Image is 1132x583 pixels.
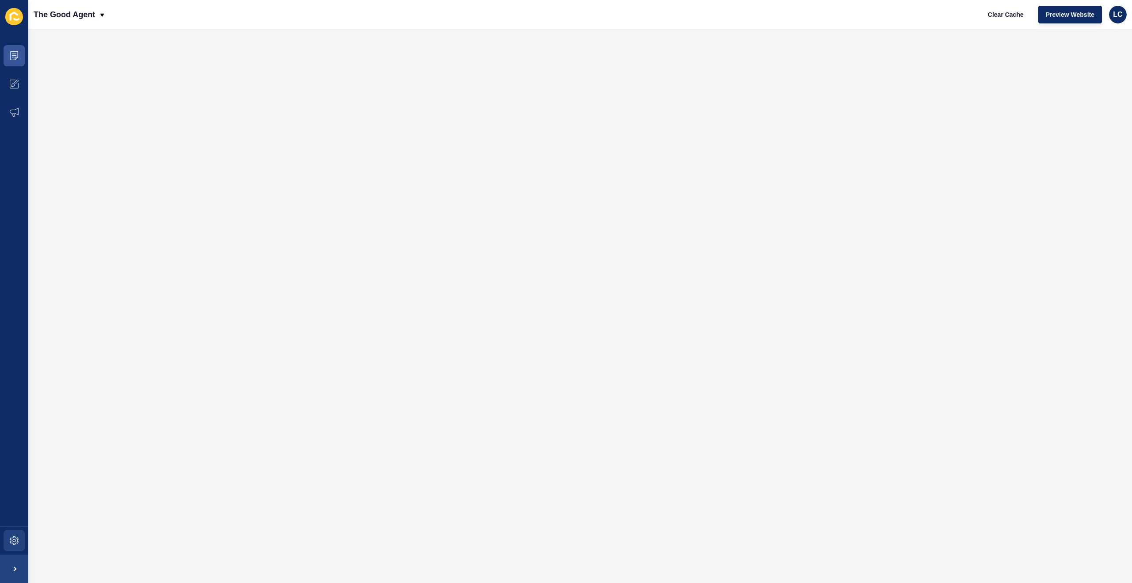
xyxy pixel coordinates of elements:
[1046,10,1094,19] span: Preview Website
[1113,10,1122,19] span: LC
[1038,6,1102,23] button: Preview Website
[34,4,95,26] p: The Good Agent
[988,10,1024,19] span: Clear Cache
[980,6,1031,23] button: Clear Cache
